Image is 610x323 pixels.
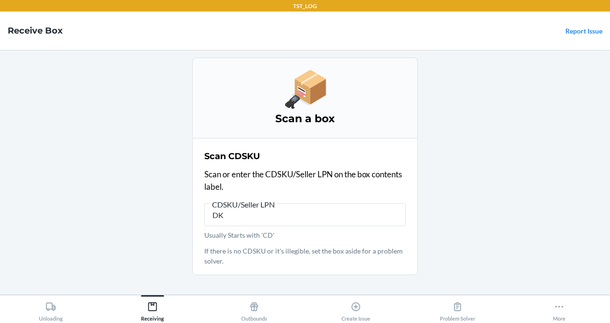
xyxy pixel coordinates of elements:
[508,295,610,322] button: More
[102,295,203,322] button: Receiving
[203,295,305,322] button: Outbounds
[204,168,406,193] p: Scan or enter the CDSKU/Seller LPN on the box contents label.
[204,230,406,240] p: Usually Starts with 'CD'
[407,295,508,322] button: Problem Solver
[553,298,565,322] div: More
[565,27,602,35] a: Report Issue
[305,295,407,322] button: Create Issue
[8,24,63,37] h4: Receive Box
[204,150,260,162] h2: Scan CDSKU
[204,203,406,226] input: CDSKU/Seller LPNUsually Starts with 'CD'
[141,298,164,322] div: Receiving
[440,298,475,322] div: Problem Solver
[241,298,267,322] div: Outbounds
[341,298,370,322] div: Create Issue
[211,200,276,209] span: CDSKU/Seller LPN
[293,2,317,11] p: TST_LOG
[204,246,406,266] p: If there is no CDSKU or it's illegible, set the box aside for a problem solver.
[39,298,63,322] div: Unloading
[204,111,406,127] h3: Scan a box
